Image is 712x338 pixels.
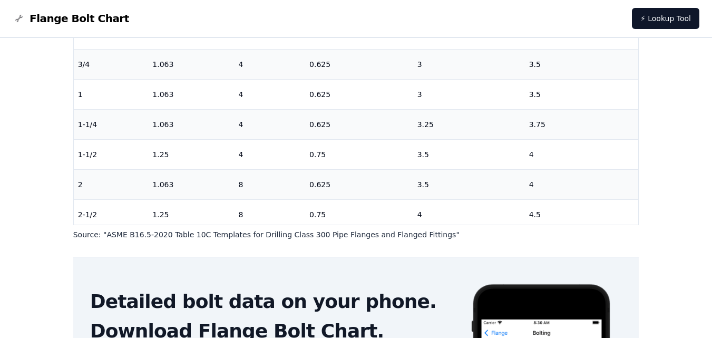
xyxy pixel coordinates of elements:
[234,49,305,79] td: 4
[413,139,525,169] td: 3.5
[234,199,305,229] td: 8
[305,79,413,109] td: 0.625
[305,199,413,229] td: 0.75
[13,11,129,26] a: Flange Bolt Chart LogoFlange Bolt Chart
[305,169,413,199] td: 0.625
[90,291,453,312] h2: Detailed bolt data on your phone.
[74,139,149,169] td: 1-1/2
[234,109,305,139] td: 4
[74,49,149,79] td: 3/4
[234,79,305,109] td: 4
[413,79,525,109] td: 3
[305,109,413,139] td: 0.625
[525,109,639,139] td: 3.75
[13,12,25,25] img: Flange Bolt Chart Logo
[525,49,639,79] td: 3.5
[74,199,149,229] td: 2-1/2
[74,109,149,139] td: 1-1/4
[148,199,234,229] td: 1.25
[148,109,234,139] td: 1.063
[305,139,413,169] td: 0.75
[30,11,129,26] span: Flange Bolt Chart
[234,169,305,199] td: 8
[525,139,639,169] td: 4
[413,109,525,139] td: 3.25
[148,49,234,79] td: 1.063
[413,199,525,229] td: 4
[413,169,525,199] td: 3.5
[234,139,305,169] td: 4
[525,199,639,229] td: 4.5
[525,169,639,199] td: 4
[74,169,149,199] td: 2
[74,79,149,109] td: 1
[305,49,413,79] td: 0.625
[73,229,639,240] p: Source: " ASME B16.5-2020 Table 10C Templates for Drilling Class 300 Pipe Flanges and Flanged Fit...
[148,139,234,169] td: 1.25
[148,79,234,109] td: 1.063
[632,8,699,29] a: ⚡ Lookup Tool
[148,169,234,199] td: 1.063
[413,49,525,79] td: 3
[525,79,639,109] td: 3.5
